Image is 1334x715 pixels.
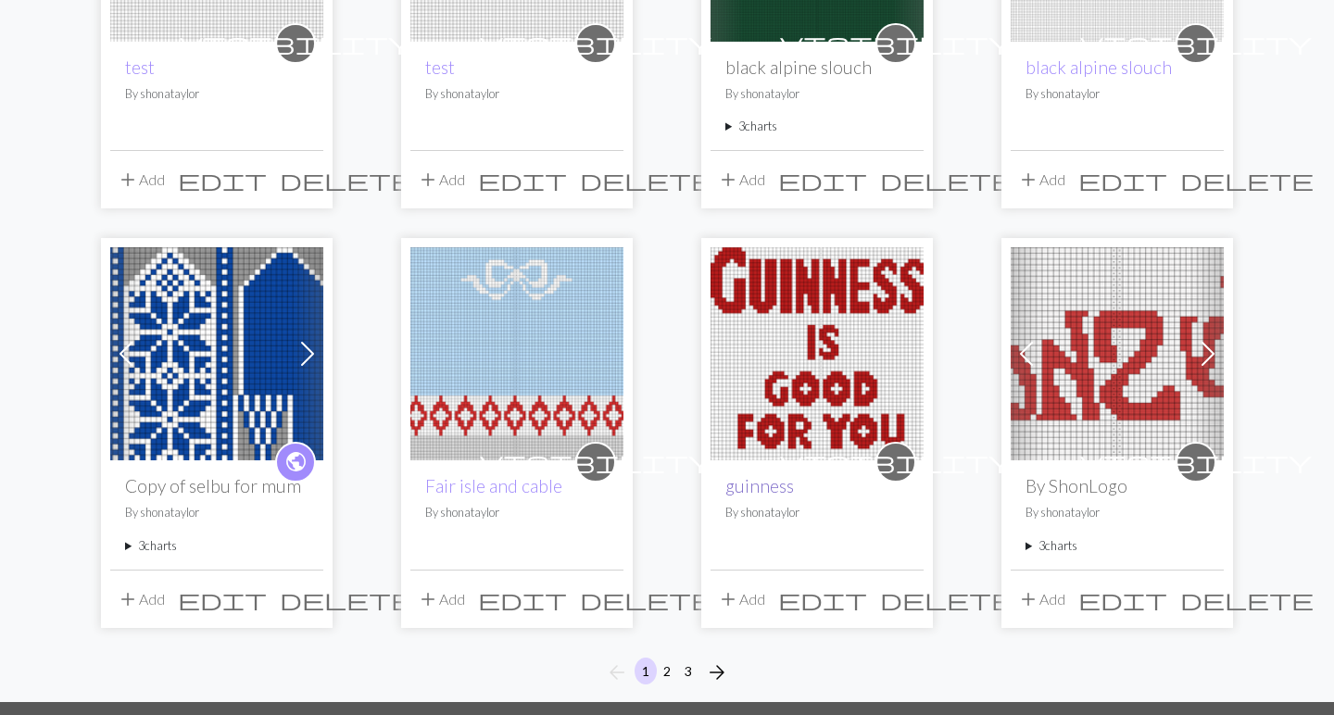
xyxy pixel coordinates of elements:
button: Delete [273,582,420,617]
img: selbu for mum [110,247,323,460]
button: Edit [472,582,573,617]
i: Next [706,661,728,684]
span: delete [1180,167,1314,193]
span: add [117,586,139,612]
nav: Page navigation [598,658,736,687]
i: private [1080,25,1312,62]
button: Edit [171,582,273,617]
i: private [780,444,1012,481]
button: Add [1011,582,1072,617]
span: edit [178,586,267,612]
p: By shonataylor [725,85,909,103]
span: visibility [1080,29,1312,57]
img: Fair isle and cable [410,247,623,460]
a: By Shon Logo TEXT 66st wide [1011,343,1224,360]
span: add [417,586,439,612]
button: 3 [677,658,699,684]
a: Fair isle and cable [425,475,562,496]
button: Next [698,658,736,687]
img: guinness [711,247,924,460]
summary: 3charts [725,118,909,135]
button: Add [711,162,772,197]
a: guinness [711,343,924,360]
span: visibility [780,29,1012,57]
span: add [417,167,439,193]
i: Edit [1078,169,1167,191]
p: By shonataylor [1026,85,1209,103]
span: edit [478,586,567,612]
button: Edit [772,162,874,197]
p: By shonataylor [125,85,308,103]
span: add [717,586,739,612]
button: Delete [273,162,420,197]
span: edit [778,167,867,193]
i: private [480,444,711,481]
a: guinness [725,475,794,496]
i: private [180,25,411,62]
button: Edit [1072,582,1174,617]
span: edit [1078,586,1167,612]
a: public [275,442,316,483]
span: delete [580,167,713,193]
i: Edit [778,588,867,610]
span: add [117,167,139,193]
p: By shonataylor [425,504,609,521]
i: Edit [778,169,867,191]
i: Edit [478,169,567,191]
h2: Copy of selbu for mum [125,475,308,496]
p: By shonataylor [425,85,609,103]
button: 2 [656,658,678,684]
i: Edit [1078,588,1167,610]
span: edit [1078,167,1167,193]
span: arrow_forward [706,659,728,685]
button: Add [711,582,772,617]
i: Edit [178,588,267,610]
span: delete [580,586,713,612]
h2: By ShonLogo [1026,475,1209,496]
button: Delete [1174,582,1320,617]
p: By shonataylor [725,504,909,521]
span: delete [880,167,1013,193]
a: Fair isle and cable [410,343,623,360]
i: private [780,25,1012,62]
i: Edit [478,588,567,610]
i: Edit [178,169,267,191]
button: Edit [472,162,573,197]
span: delete [880,586,1013,612]
a: black alpine slouch [1026,56,1172,78]
button: 1 [635,658,657,684]
button: Add [410,582,472,617]
button: Delete [573,162,720,197]
span: delete [280,586,413,612]
span: visibility [480,29,711,57]
summary: 3charts [1026,537,1209,555]
i: public [284,444,308,481]
i: private [1080,444,1312,481]
button: Delete [874,582,1020,617]
span: delete [1180,586,1314,612]
span: edit [178,167,267,193]
span: visibility [1080,447,1312,476]
button: Add [110,162,171,197]
button: Delete [874,162,1020,197]
span: delete [280,167,413,193]
button: Edit [772,582,874,617]
a: test [125,56,155,78]
span: add [717,167,739,193]
span: add [1017,586,1039,612]
span: edit [478,167,567,193]
a: test [425,56,455,78]
span: visibility [780,447,1012,476]
button: Delete [573,582,720,617]
button: Add [110,582,171,617]
button: Add [410,162,472,197]
button: Edit [1072,162,1174,197]
a: selbu for mum [110,343,323,360]
h2: black alpine slouch [725,56,909,78]
button: Add [1011,162,1072,197]
span: visibility [480,447,711,476]
button: Delete [1174,162,1320,197]
span: visibility [180,29,411,57]
span: edit [778,586,867,612]
p: By shonataylor [1026,504,1209,521]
